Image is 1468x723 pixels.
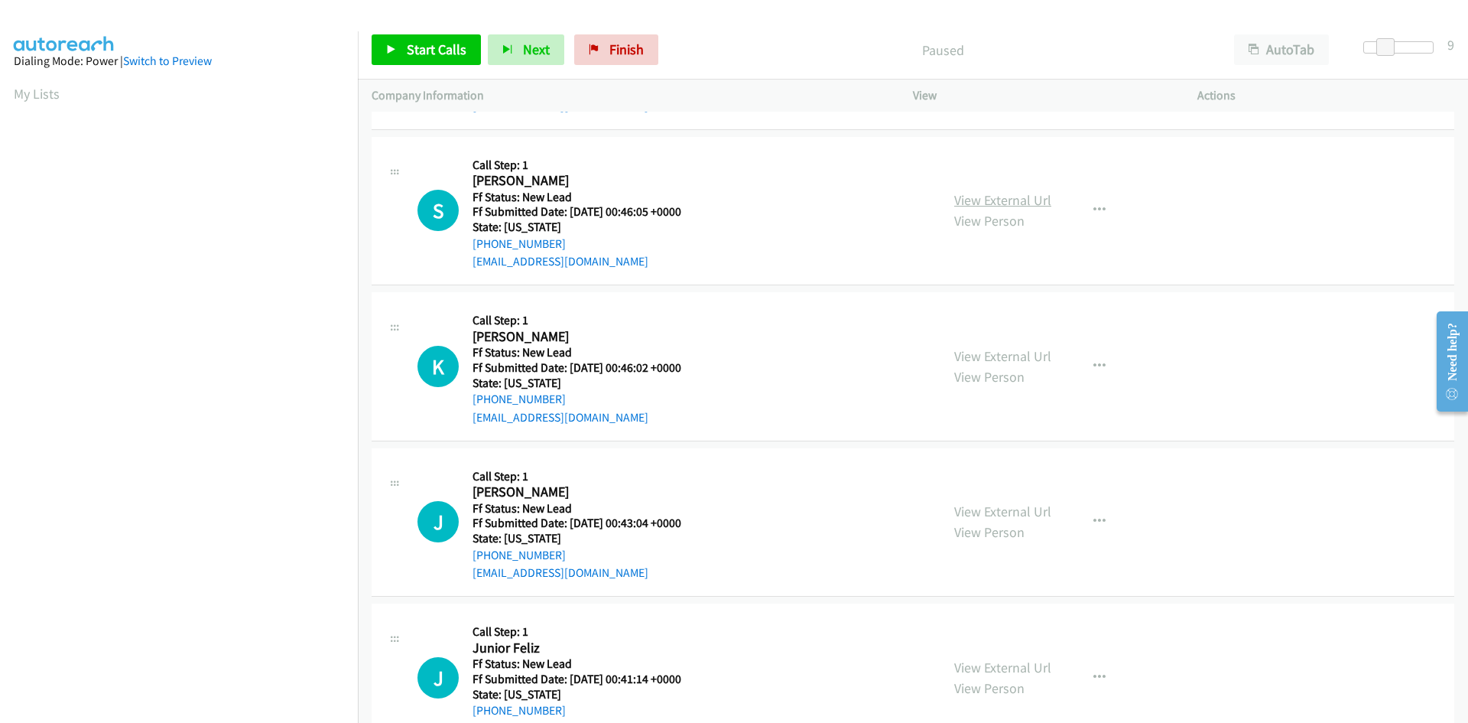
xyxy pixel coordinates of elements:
h2: [PERSON_NAME] [473,328,700,346]
a: View External Url [954,659,1051,676]
iframe: Resource Center [1424,301,1468,422]
div: The call is yet to be attempted [417,190,459,231]
h5: State: [US_STATE] [473,531,700,546]
div: The call is yet to be attempted [417,346,459,387]
button: Next [488,34,564,65]
a: [PHONE_NUMBER] [473,548,566,562]
a: My Lists [14,85,60,103]
h5: State: [US_STATE] [473,687,700,702]
p: Paused [679,40,1207,60]
h1: J [417,657,459,699]
a: View Person [954,679,1025,697]
h5: Call Step: 1 [473,313,700,328]
h5: Ff Status: New Lead [473,656,700,672]
a: View External Url [954,503,1051,520]
a: View External Url [954,191,1051,209]
h5: Ff Submitted Date: [DATE] 00:46:05 +0000 [473,204,700,220]
h5: Call Step: 1 [473,624,700,640]
span: Next [523,41,550,58]
h5: Ff Status: New Lead [473,501,700,516]
p: Actions [1197,86,1454,105]
a: [EMAIL_ADDRESS][DOMAIN_NAME] [473,99,648,113]
a: [EMAIL_ADDRESS][DOMAIN_NAME] [473,254,648,269]
h5: Ff Submitted Date: [DATE] 00:46:02 +0000 [473,360,700,376]
h5: Ff Submitted Date: [DATE] 00:43:04 +0000 [473,516,700,531]
a: [EMAIL_ADDRESS][DOMAIN_NAME] [473,410,648,425]
span: Start Calls [407,41,466,58]
a: Start Calls [372,34,481,65]
h2: [PERSON_NAME] [473,484,700,501]
a: [EMAIL_ADDRESS][DOMAIN_NAME] [473,565,648,580]
a: [PHONE_NUMBER] [473,236,566,251]
a: [PHONE_NUMBER] [473,392,566,406]
h5: State: [US_STATE] [473,220,700,235]
h1: K [417,346,459,387]
h1: J [417,501,459,542]
div: 9 [1447,34,1454,55]
a: [PHONE_NUMBER] [473,703,566,718]
h5: Ff Submitted Date: [DATE] 00:41:14 +0000 [473,672,700,687]
h5: Ff Status: New Lead [473,345,700,360]
h5: State: [US_STATE] [473,376,700,391]
h5: Ff Status: New Lead [473,190,700,205]
h5: Call Step: 1 [473,469,700,484]
div: The call is yet to be attempted [417,501,459,542]
a: View External Url [954,347,1051,365]
h1: S [417,190,459,231]
h2: [PERSON_NAME] [473,172,700,190]
a: View Person [954,212,1025,230]
h5: Call Step: 1 [473,158,700,173]
h2: Junior Feliz [473,640,700,657]
a: View Person [954,368,1025,386]
button: AutoTab [1234,34,1329,65]
span: Finish [609,41,644,58]
a: View Person [954,523,1025,541]
div: Dialing Mode: Power | [14,52,344,70]
a: Finish [574,34,658,65]
p: Company Information [372,86,885,105]
div: The call is yet to be attempted [417,657,459,699]
p: View [913,86,1170,105]
a: Switch to Preview [123,54,212,68]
